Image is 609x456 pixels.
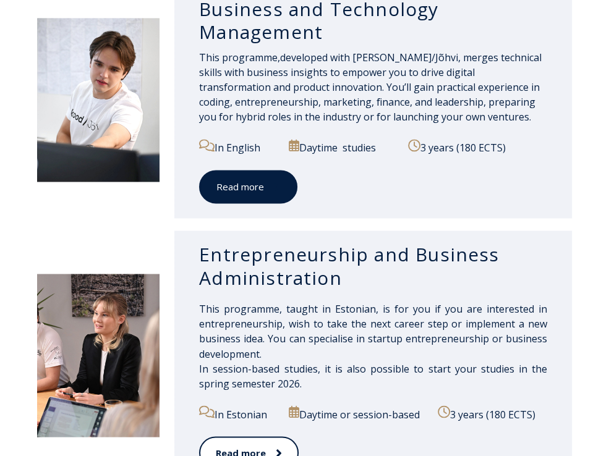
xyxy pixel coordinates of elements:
img: Business and Technology Management [37,18,160,181]
p: 3 years (180 ECTS) [408,139,547,155]
p: In Estonian [199,405,279,421]
span: This programme, [199,51,280,64]
p: In English [199,139,279,155]
p: 3 years (180 ECTS) [438,405,547,421]
p: Daytime or session-based [289,405,428,421]
span: This programme, taught in Estonian, is for you if you are interested in entrepreneurship, wish to... [199,302,547,390]
p: developed with [PERSON_NAME]/Jõhvi, merges technical skills with business insights to empower you... [199,50,547,124]
h3: Entrepreneurship and Business Administration [199,243,547,289]
img: Entrepreneurship and Business Administration [37,274,160,437]
p: Daytime studies [289,139,398,155]
a: Read more [199,170,297,204]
